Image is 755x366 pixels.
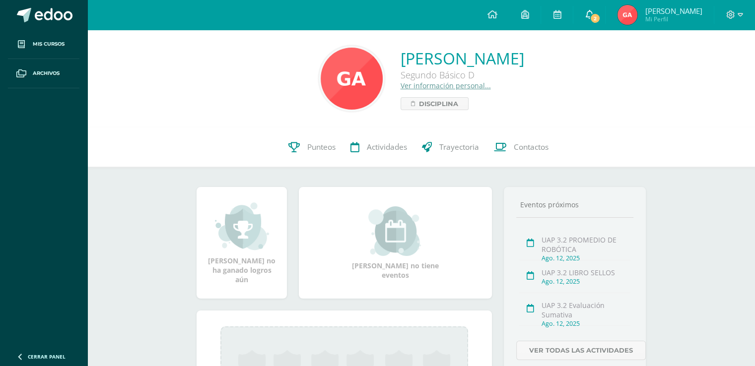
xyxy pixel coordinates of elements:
[589,13,600,24] span: 2
[542,301,630,319] div: UAP 3.2 Evaluación Sumativa
[215,201,269,251] img: achievement_small.png
[33,69,60,77] span: Archivos
[645,6,702,16] span: [PERSON_NAME]
[419,98,458,110] span: Disciplina
[346,206,445,280] div: [PERSON_NAME] no tiene eventos
[401,97,469,110] a: Disciplina
[516,200,633,209] div: Eventos próximos
[439,142,479,152] span: Trayectoria
[414,127,486,167] a: Trayectoria
[401,69,524,81] div: Segundo Básico D
[33,40,65,48] span: Mis cursos
[367,142,407,152] span: Actividades
[368,206,422,256] img: event_small.png
[28,353,66,360] span: Cerrar panel
[645,15,702,23] span: Mi Perfil
[618,5,637,25] img: e131f778a94cd630cedadfdac0b06c43.png
[542,235,630,254] div: UAP 3.2 PROMEDIO DE ROBÓTICA
[343,127,414,167] a: Actividades
[307,142,336,152] span: Punteos
[206,201,277,284] div: [PERSON_NAME] no ha ganado logros aún
[8,30,79,59] a: Mis cursos
[8,59,79,88] a: Archivos
[486,127,556,167] a: Contactos
[542,277,630,286] div: Ago. 12, 2025
[542,268,630,277] div: UAP 3.2 LIBRO SELLOS
[516,341,646,360] a: Ver todas las actividades
[281,127,343,167] a: Punteos
[542,254,630,262] div: Ago. 12, 2025
[542,319,630,328] div: Ago. 12, 2025
[401,81,491,90] a: Ver información personal...
[401,48,524,69] a: [PERSON_NAME]
[321,48,383,110] img: eb4056b8fe947c8083a25b56903cfcf6.png
[514,142,549,152] span: Contactos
